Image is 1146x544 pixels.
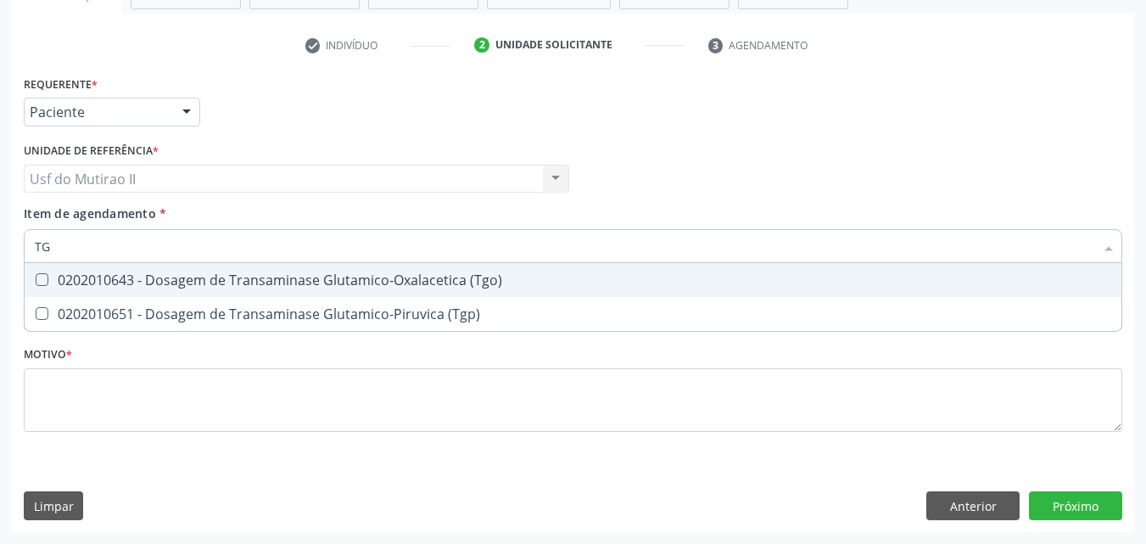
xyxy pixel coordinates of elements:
[35,273,1111,287] div: 0202010643 - Dosagem de Transaminase Glutamico-Oxalacetica (Tgo)
[926,491,1020,520] button: Anterior
[24,71,98,98] label: Requerente
[474,37,489,53] div: 2
[24,342,72,368] label: Motivo
[35,307,1111,321] div: 0202010651 - Dosagem de Transaminase Glutamico-Piruvica (Tgp)
[24,205,156,222] span: Item de agendamento
[24,138,159,165] label: Unidade de referência
[1029,491,1122,520] button: Próximo
[30,104,165,121] span: Paciente
[495,37,612,53] div: Unidade solicitante
[35,229,1094,263] input: Buscar por procedimentos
